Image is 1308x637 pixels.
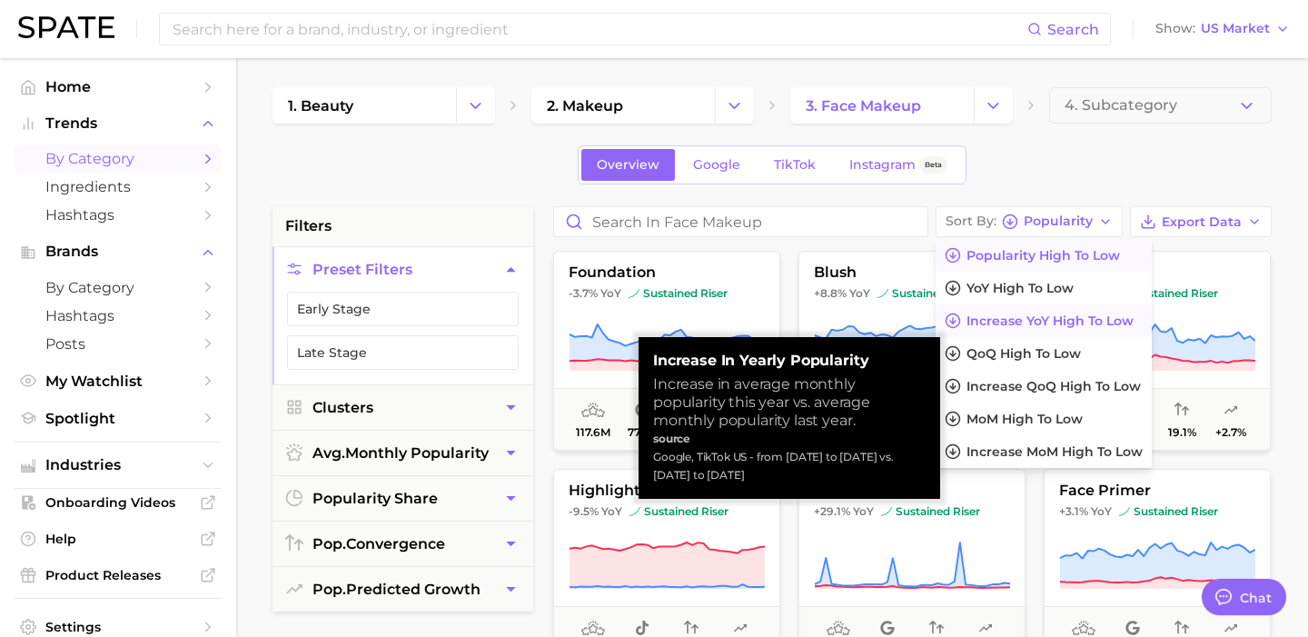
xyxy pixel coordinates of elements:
span: 1. beauty [288,97,353,114]
a: Help [15,525,222,552]
a: Hashtags [15,201,222,229]
img: sustained riser [1119,506,1130,517]
span: by Category [45,279,191,296]
span: Trends [45,115,191,132]
span: Popularity [1024,216,1093,226]
button: foundation-3.7% YoYsustained risersustained riser117.6m77.7%30.5%-2.3% [553,251,780,451]
button: Sort ByPopularity [936,206,1123,237]
a: by Category [15,144,222,173]
span: +29.1% [814,504,850,518]
a: 2. makeup [531,87,715,124]
button: 4. Subcategory [1049,87,1272,124]
span: Instagram [849,157,916,173]
abbr: popularity index [312,535,346,552]
span: face primer [1045,483,1270,499]
img: sustained riser [629,288,639,299]
span: Posts [45,335,191,353]
a: by Category [15,274,222,302]
span: US Market [1201,24,1270,34]
span: YoY [853,504,874,519]
span: Home [45,78,191,95]
button: Late Stage [287,335,519,370]
span: YoY [1091,504,1112,519]
span: Preset Filters [312,261,412,278]
a: Spotlight [15,404,222,433]
span: popularity share [312,490,438,507]
span: sustained riser [1119,286,1218,301]
img: sustained riser [877,288,888,299]
span: -9.5% [569,504,599,518]
span: 2. makeup [547,97,623,114]
img: sustained riser [629,506,640,517]
a: Google [678,149,756,181]
div: Increase in average monthly popularity this year vs. average monthly popularity last year. [653,375,926,430]
a: InstagramBeta [834,149,963,181]
span: YoY [849,286,870,301]
span: average monthly popularity: Very High Popularity [581,400,605,422]
span: Export Data [1162,214,1242,230]
button: pop.predicted growth [272,567,533,612]
span: sustained riser [881,504,980,519]
span: predicted growth [312,581,481,598]
span: monthly popularity [312,444,489,462]
button: Change Category [974,87,1013,124]
span: QoQ high to low [966,346,1081,362]
a: 3. face makeup [790,87,974,124]
span: popularity convergence: Very Low Convergence [1174,400,1189,422]
a: Home [15,73,222,101]
button: Early Stage [287,292,519,326]
a: Overview [581,149,675,181]
strong: source [653,432,690,445]
a: TikTok [758,149,831,181]
input: Search here for a brand, industry, or ingredient [171,14,1027,45]
span: +2.7% [1215,426,1246,439]
a: Hashtags [15,302,222,330]
span: Settings [45,619,191,635]
abbr: popularity index [312,581,346,598]
button: concealer-5.3% YoYsustained risersustained riser47.9m71.9%19.1%+2.7% [1044,251,1271,451]
button: Industries [15,452,222,479]
button: Export Data [1130,206,1272,237]
span: 4. Subcategory [1065,97,1177,114]
button: Change Category [456,87,495,124]
span: Show [1155,24,1195,34]
span: convergence [312,535,445,552]
span: Hashtags [45,206,191,224]
span: by Category [45,150,191,167]
span: YoY [601,504,622,519]
span: Industries [45,457,191,473]
span: +8.8% [814,286,847,300]
button: Change Category [715,87,754,124]
button: ShowUS Market [1151,17,1294,41]
span: Ingredients [45,178,191,195]
a: Posts [15,330,222,358]
abbr: average [312,444,345,462]
span: concealer [1045,264,1270,281]
input: Search in face makeup [554,207,927,236]
span: TikTok [774,157,816,173]
span: 77.7% [628,426,658,439]
span: Beta [925,157,942,173]
img: sustained riser [881,506,892,517]
span: MoM high to low [966,412,1083,427]
button: blush+8.8% YoYsustained risersustained riser79.3m58.4%57.6%+6.6% [798,251,1026,451]
span: Search [1047,21,1099,38]
button: avg.monthly popularity [272,431,533,475]
span: 117.6m [576,426,610,439]
span: YoY [600,286,621,301]
span: 3. face makeup [806,97,921,114]
span: Increase YoY high to low [966,314,1134,329]
a: Product Releases [15,562,222,589]
span: Increase MoM high to low [966,444,1143,460]
span: sustained riser [629,286,728,301]
a: Onboarding Videos [15,489,222,516]
span: +3.1% [1059,504,1088,518]
span: -3.7% [569,286,598,300]
span: Clusters [312,399,373,416]
span: Increase QoQ high to low [966,379,1141,394]
span: Overview [597,157,659,173]
span: highlighter [554,483,779,499]
span: YoY high to low [966,281,1074,296]
span: blush [799,264,1025,281]
button: Trends [15,110,222,137]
